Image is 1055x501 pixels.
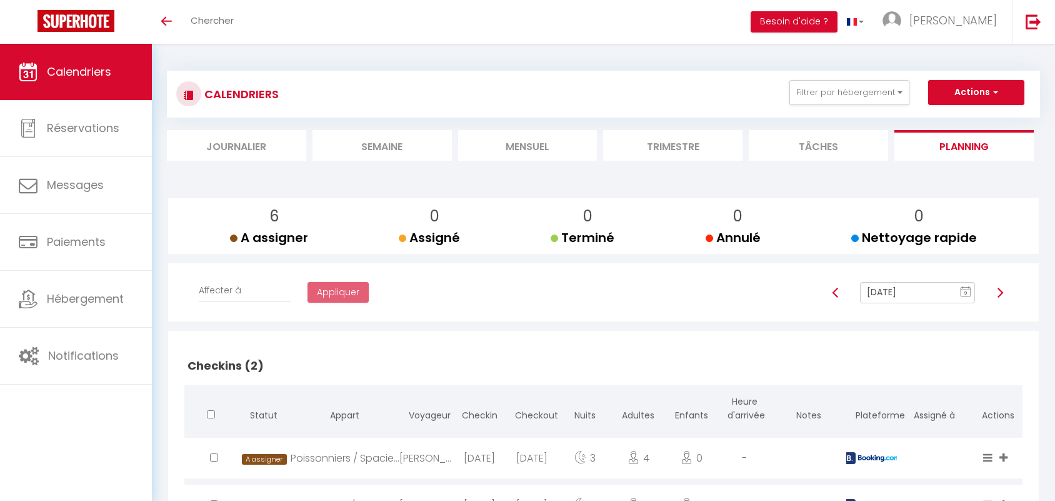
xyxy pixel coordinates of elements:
span: Hébergement [47,291,124,306]
img: ... [882,11,901,30]
div: [DATE] [506,438,559,478]
img: logout [1026,14,1041,29]
text: 9 [964,290,967,296]
span: Paiements [47,234,106,250]
button: Actions [928,80,1024,105]
div: 4 [612,438,665,478]
div: [DATE] [452,438,506,478]
span: Annulé [706,229,761,246]
li: Semaine [312,130,452,161]
th: Heure d'arrivée [718,385,771,435]
p: 0 [861,205,977,228]
p: 0 [409,205,460,228]
button: Appliquer [307,282,369,303]
p: 0 [716,205,761,228]
span: Réservations [47,120,119,136]
th: Plateforme [846,385,896,435]
th: Adultes [612,385,665,435]
img: arrow-left3.svg [831,288,841,298]
span: Chercher [191,14,234,27]
span: Calendriers [47,64,111,79]
img: arrow-right3.svg [995,288,1005,298]
button: Filtrer par hébergement [789,80,909,105]
span: [PERSON_NAME] [909,13,997,28]
p: 6 [240,205,308,228]
li: Tâches [749,130,888,161]
div: - [718,438,771,478]
th: Actions [972,385,1022,435]
th: Checkout [506,385,559,435]
h3: CALENDRIERS [201,80,279,108]
th: Notes [771,385,847,435]
p: 0 [561,205,614,228]
img: booking2.png [844,452,900,464]
span: Statut [250,409,277,422]
input: Select Date [860,282,975,303]
div: 0 [665,438,718,478]
th: Checkin [452,385,506,435]
div: [PERSON_NAME] [399,438,452,478]
span: Nettoyage rapide [851,229,977,246]
span: Terminé [551,229,614,246]
span: A assigner [230,229,308,246]
th: Enfants [665,385,718,435]
th: Voyageur [399,385,452,435]
li: Trimestre [603,130,742,161]
div: Poissonniers / Spacieux appart vu [GEOGRAPHIC_DATA] [291,438,399,478]
h2: Checkins (2) [184,347,1022,385]
li: Mensuel [458,130,597,161]
span: Assigné [399,229,460,246]
div: 3 [559,438,612,478]
span: Messages [47,177,104,193]
li: Planning [894,130,1034,161]
th: Assigné à [897,385,972,435]
span: A assigner [242,454,287,465]
th: Nuits [559,385,612,435]
span: Appart [330,409,359,422]
button: Besoin d'aide ? [751,11,837,33]
li: Journalier [167,130,306,161]
img: Super Booking [37,10,114,32]
span: Notifications [48,348,119,363]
